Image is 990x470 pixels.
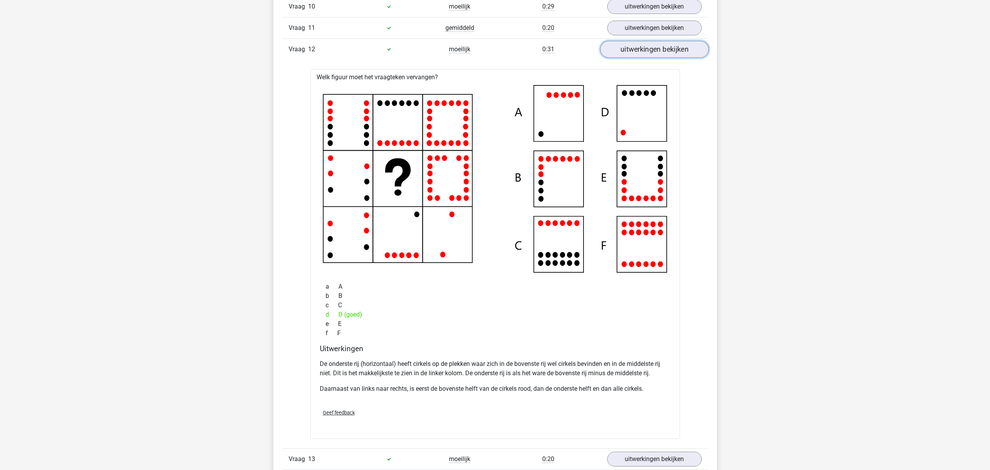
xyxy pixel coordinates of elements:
span: a [326,282,338,291]
span: Vraag [289,2,308,11]
span: 13 [308,455,315,463]
span: 0:29 [542,3,554,10]
span: 12 [308,45,315,53]
div: Welk figuur moet het vraagteken vervangen? [310,69,680,439]
a: uitwerkingen bekijken [607,21,702,35]
span: d [326,310,338,319]
span: 11 [308,24,315,31]
div: C [320,301,671,310]
div: B [320,291,671,301]
a: uitwerkingen bekijken [607,452,702,467]
span: Vraag [289,454,308,464]
a: uitwerkingen bekijken [600,41,708,58]
p: De onderste rij (horizontaal) heeft cirkels op de plekken waar zich in de bovenste rij wel cirkel... [320,359,671,378]
span: moeilijk [449,455,470,463]
div: D (goed) [320,310,671,319]
span: 0:20 [542,455,554,463]
p: Daarnaast van links naar rechts, is eerst de bovenste helft van de cirkels rood, dan de onderste ... [320,384,671,393]
div: E [320,319,671,329]
span: Vraag [289,23,308,33]
span: Geef feedback [323,410,355,416]
div: F [320,329,671,338]
span: 0:31 [542,45,554,53]
span: 0:20 [542,24,554,32]
span: 10 [308,3,315,10]
span: f [326,329,337,338]
span: c [326,301,338,310]
span: moeilijk [449,3,470,10]
span: b [326,291,338,301]
span: e [326,319,338,329]
div: A [320,282,671,291]
span: gemiddeld [445,24,474,32]
span: moeilijk [449,45,470,53]
h4: Uitwerkingen [320,344,671,353]
span: Vraag [289,45,308,54]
